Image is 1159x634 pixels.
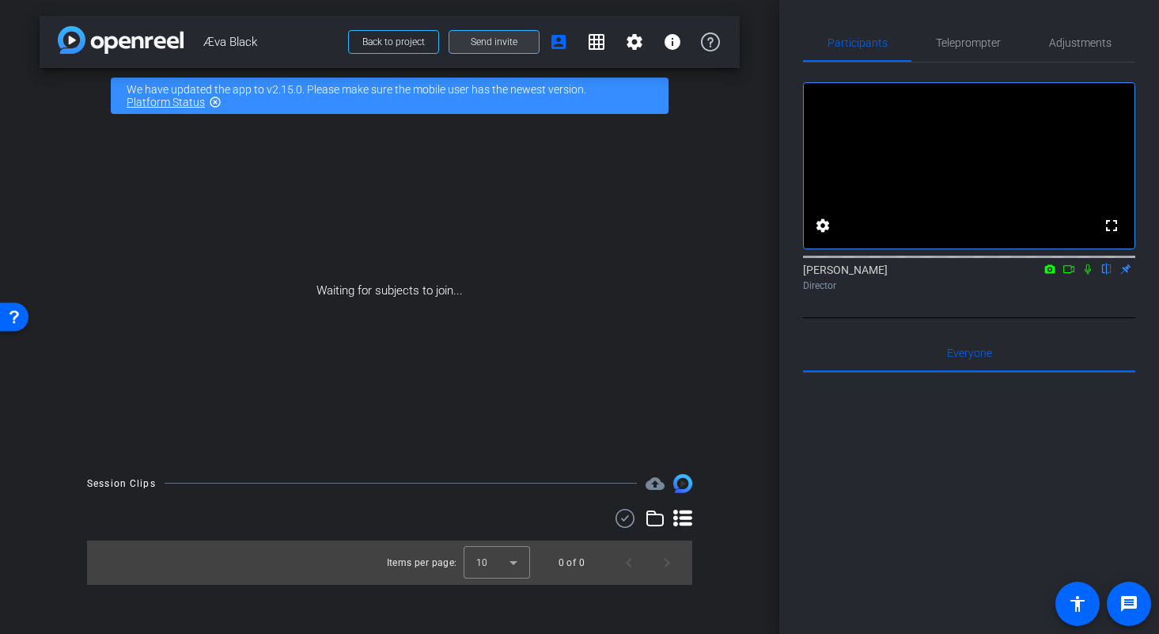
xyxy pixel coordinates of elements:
[449,30,540,54] button: Send invite
[1102,216,1121,235] mat-icon: fullscreen
[209,96,222,108] mat-icon: highlight_off
[387,555,457,571] div: Items per page:
[203,26,339,58] span: Æva Black
[828,37,888,48] span: Participants
[559,555,585,571] div: 0 of 0
[646,474,665,493] span: Destinations for your clips
[40,123,740,458] div: Waiting for subjects to join...
[1068,594,1087,613] mat-icon: accessibility
[127,96,205,108] a: Platform Status
[587,32,606,51] mat-icon: grid_on
[362,36,425,47] span: Back to project
[663,32,682,51] mat-icon: info
[1119,594,1138,613] mat-icon: message
[947,347,992,359] span: Everyone
[803,279,1135,293] div: Director
[58,26,184,54] img: app-logo
[87,476,156,492] div: Session Clips
[646,474,665,493] mat-icon: cloud_upload
[111,78,669,114] div: We have updated the app to v2.15.0. Please make sure the mobile user has the newest version.
[1049,37,1112,48] span: Adjustments
[673,474,692,493] img: Session clips
[348,30,439,54] button: Back to project
[936,37,1001,48] span: Teleprompter
[471,36,517,48] span: Send invite
[648,544,686,582] button: Next page
[1097,261,1116,275] mat-icon: flip
[549,32,568,51] mat-icon: account_box
[625,32,644,51] mat-icon: settings
[813,216,832,235] mat-icon: settings
[803,262,1135,293] div: [PERSON_NAME]
[610,544,648,582] button: Previous page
